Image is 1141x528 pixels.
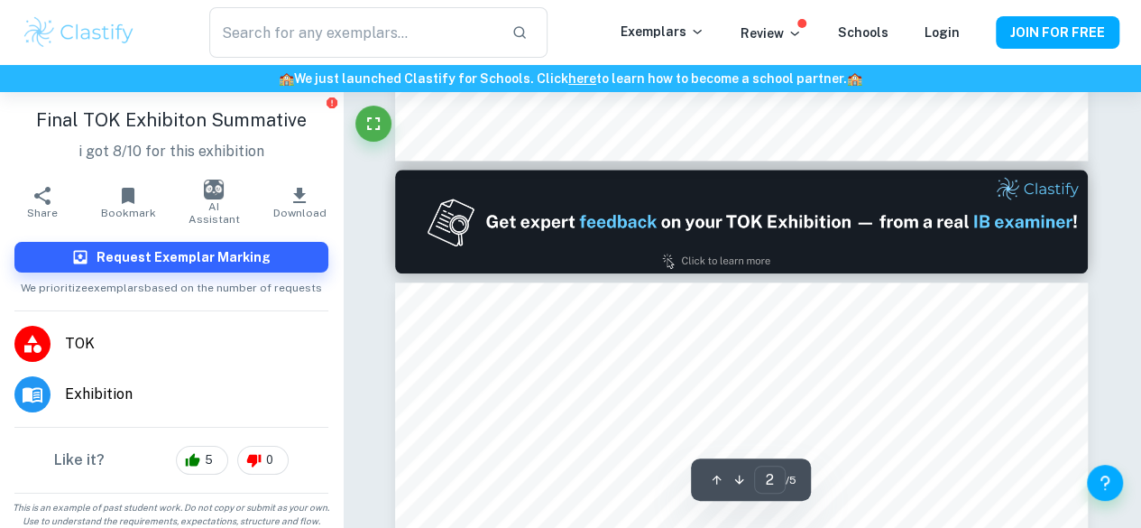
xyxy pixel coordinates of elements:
[1087,465,1123,501] button: Help and Feedback
[65,384,328,405] span: Exhibition
[568,71,596,86] a: here
[86,177,171,227] button: Bookmark
[237,446,289,475] div: 0
[741,23,802,43] p: Review
[204,180,224,199] img: AI Assistant
[838,25,888,40] a: Schools
[786,472,796,488] span: / 5
[65,333,328,355] span: TOK
[21,273,322,296] span: We prioritize exemplars based on the number of requests
[182,200,246,226] span: AI Assistant
[279,71,294,86] span: 🏫
[171,177,257,227] button: AI Assistant
[14,141,328,162] p: i got 8/10 for this exhibition
[395,170,1088,273] img: Ad
[97,247,271,267] h6: Request Exemplar Marking
[176,446,228,475] div: 5
[4,69,1137,88] h6: We just launched Clastify for Schools. Click to learn how to become a school partner.
[209,7,498,58] input: Search for any exemplars...
[14,107,328,134] h1: Final TOK Exhibiton Summative
[27,207,58,219] span: Share
[925,25,960,40] a: Login
[101,207,156,219] span: Bookmark
[14,242,328,273] button: Request Exemplar Marking
[355,106,391,142] button: Fullscreen
[273,207,327,219] span: Download
[54,449,105,471] h6: Like it?
[256,451,283,469] span: 0
[195,451,223,469] span: 5
[22,14,136,51] img: Clastify logo
[996,16,1119,49] button: JOIN FOR FREE
[847,71,862,86] span: 🏫
[7,501,336,528] span: This is an example of past student work. Do not copy or submit as your own. Use to understand the...
[621,22,704,42] p: Exemplars
[326,96,339,109] button: Report issue
[257,177,343,227] button: Download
